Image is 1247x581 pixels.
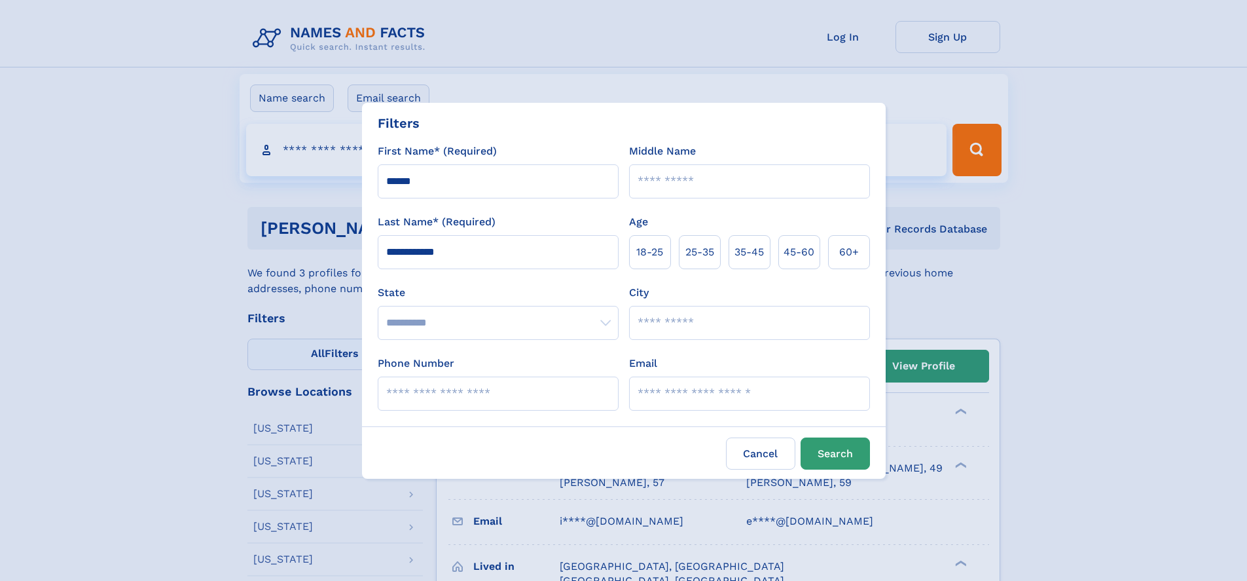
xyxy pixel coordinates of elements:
[636,244,663,260] span: 18‑25
[629,285,649,301] label: City
[726,438,795,470] label: Cancel
[839,244,859,260] span: 60+
[378,214,496,230] label: Last Name* (Required)
[801,438,870,470] button: Search
[629,356,657,371] label: Email
[378,285,619,301] label: State
[629,143,696,159] label: Middle Name
[784,244,814,260] span: 45‑60
[734,244,764,260] span: 35‑45
[378,143,497,159] label: First Name* (Required)
[378,113,420,133] div: Filters
[685,244,714,260] span: 25‑35
[629,214,648,230] label: Age
[378,356,454,371] label: Phone Number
